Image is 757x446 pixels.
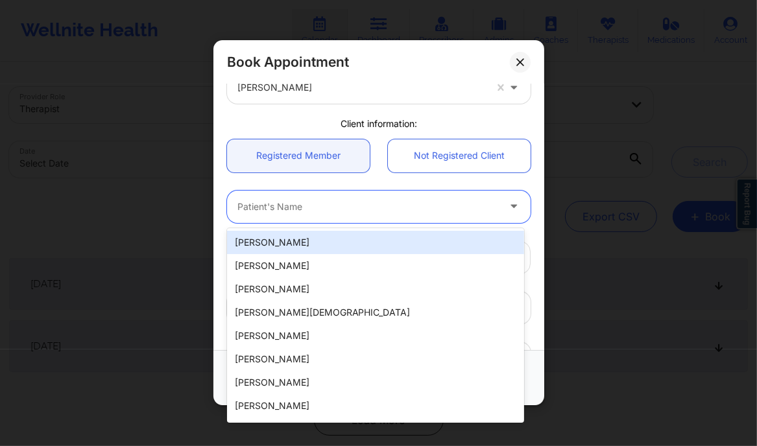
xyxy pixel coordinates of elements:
[227,371,524,394] div: [PERSON_NAME]
[227,394,524,417] div: [PERSON_NAME]
[218,117,540,130] div: Client information:
[227,324,524,347] div: [PERSON_NAME]
[227,53,349,71] h2: Book Appointment
[227,301,524,324] div: [PERSON_NAME][DEMOGRAPHIC_DATA]
[388,139,531,172] a: Not Registered Client
[227,417,524,441] div: [PERSON_NAME]
[227,277,524,301] div: [PERSON_NAME]
[227,254,524,277] div: [PERSON_NAME]
[227,241,531,274] input: Patient's Email
[227,347,524,371] div: [PERSON_NAME]
[227,139,370,172] a: Registered Member
[227,231,524,254] div: [PERSON_NAME]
